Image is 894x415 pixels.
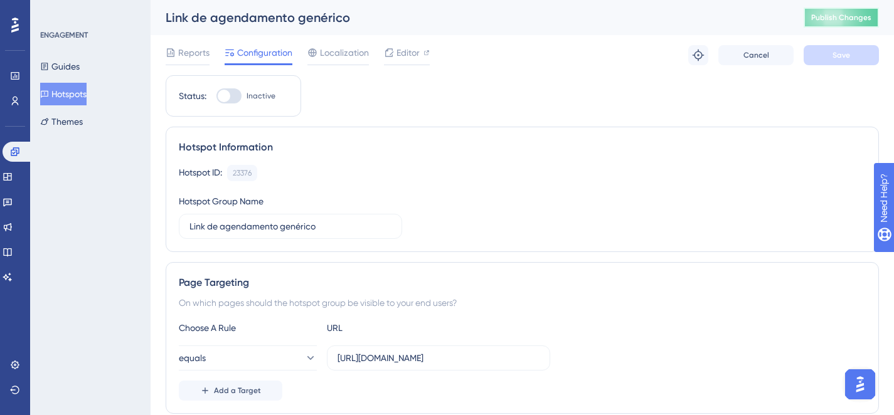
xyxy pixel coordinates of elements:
div: Choose A Rule [179,320,317,335]
span: Publish Changes [811,13,871,23]
input: Type your Hotspot Group Name here [189,219,391,233]
button: equals [179,345,317,370]
button: Cancel [718,45,794,65]
div: Hotspot Group Name [179,194,263,209]
button: Save [804,45,879,65]
div: Page Targeting [179,275,866,290]
span: equals [179,350,206,365]
iframe: UserGuiding AI Assistant Launcher [841,365,879,403]
span: Editor [396,45,420,60]
div: Status: [179,88,206,103]
span: Localization [320,45,369,60]
div: 23376 [233,168,252,178]
span: Cancel [743,50,769,60]
button: Hotspots [40,83,87,105]
div: Hotspot ID: [179,165,222,181]
div: ENGAGEMENT [40,30,88,40]
span: Configuration [237,45,292,60]
span: Need Help? [29,3,78,18]
span: Inactive [247,91,275,101]
span: Save [833,50,850,60]
button: Themes [40,110,83,133]
input: yourwebsite.com/path [338,351,540,365]
button: Publish Changes [804,8,879,28]
button: Add a Target [179,381,282,401]
button: Guides [40,55,80,78]
div: URL [327,320,465,335]
div: On which pages should the hotspot group be visible to your end users? [179,295,866,310]
div: Hotspot Information [179,140,866,155]
div: Link de agendamento genérico [166,9,772,26]
span: Add a Target [214,386,261,396]
span: Reports [178,45,210,60]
